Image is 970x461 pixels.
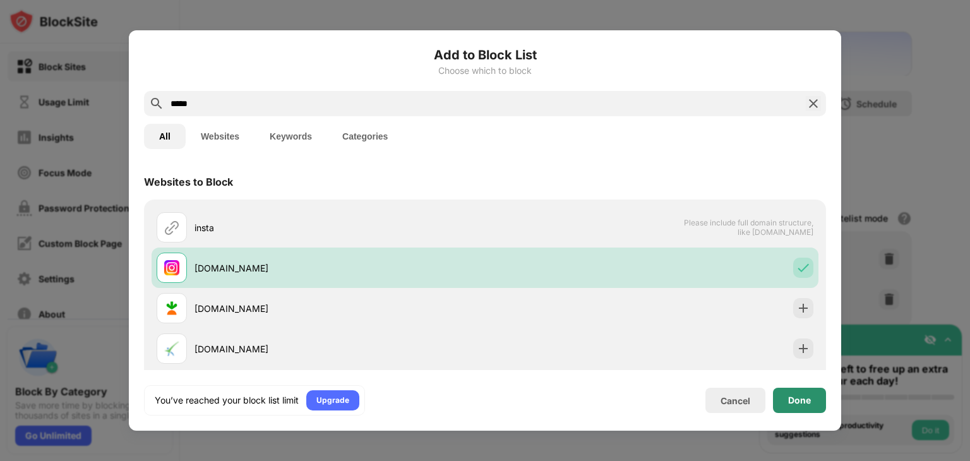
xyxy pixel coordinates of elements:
[254,124,327,149] button: Keywords
[195,261,485,275] div: [DOMAIN_NAME]
[164,260,179,275] img: favicons
[144,45,826,64] h6: Add to Block List
[164,301,179,316] img: favicons
[683,218,813,237] span: Please include full domain structure, like [DOMAIN_NAME]
[327,124,403,149] button: Categories
[149,96,164,111] img: search.svg
[721,395,750,406] div: Cancel
[195,342,485,356] div: [DOMAIN_NAME]
[144,66,826,76] div: Choose which to block
[164,220,179,235] img: url.svg
[144,124,186,149] button: All
[144,176,233,188] div: Websites to Block
[788,395,811,405] div: Done
[186,124,254,149] button: Websites
[155,394,299,407] div: You’ve reached your block list limit
[195,302,485,315] div: [DOMAIN_NAME]
[806,96,821,111] img: search-close
[195,221,485,234] div: insta
[316,394,349,407] div: Upgrade
[164,341,179,356] img: favicons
